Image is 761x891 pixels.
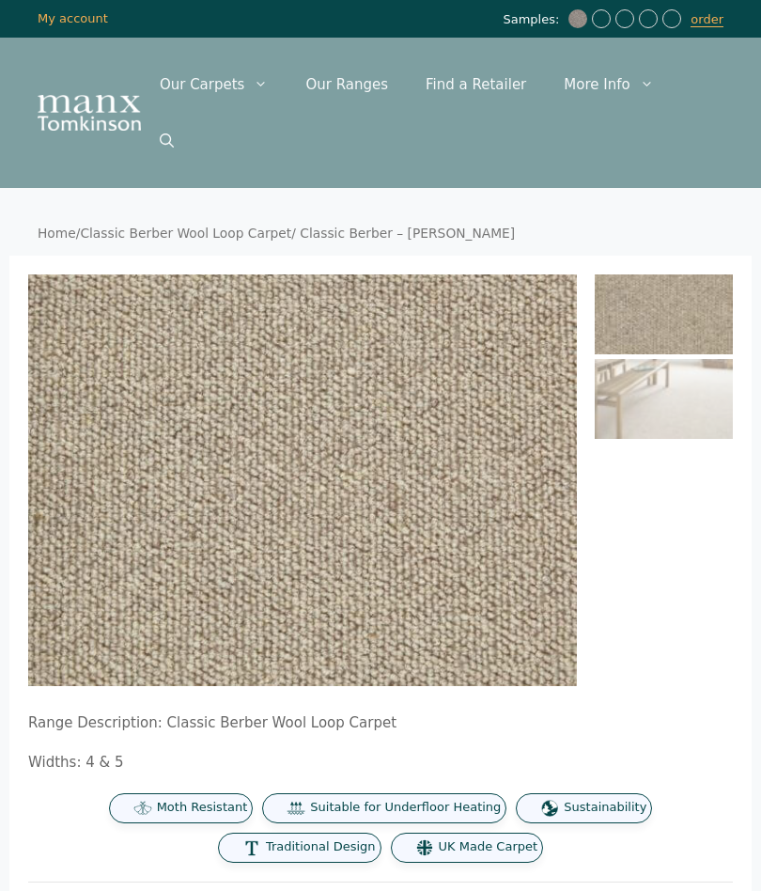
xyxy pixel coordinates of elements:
a: Find a Retailer [407,56,545,113]
img: Classic Berber - Juliet Limestone [595,274,733,354]
span: Moth Resistant [157,800,248,816]
nav: Breadcrumb [38,226,723,242]
span: Sustainability [564,800,646,816]
span: Traditional Design [266,839,376,855]
p: Widths: 4 & 5 [28,754,733,773]
a: Open Search Bar [141,113,193,169]
p: Range Description: Classic Berber Wool Loop Carpet [28,714,733,733]
img: Classic Berber - Juliet Limestone [28,274,577,686]
img: Classic Berber [595,359,733,439]
a: More Info [545,56,672,113]
nav: Primary [141,56,723,169]
img: Manx Tomkinson [38,95,141,131]
a: My account [38,11,108,25]
span: Samples: [503,12,564,28]
span: Suitable for Underfloor Heating [310,800,501,816]
a: Our Ranges [287,56,407,113]
img: Tomkinson Twist - Pewter [568,9,587,28]
a: Our Carpets [141,56,287,113]
a: Classic Berber Wool Loop Carpet [80,226,291,241]
span: UK Made Carpet [439,839,537,855]
a: order [691,12,723,27]
a: Home [38,226,76,241]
